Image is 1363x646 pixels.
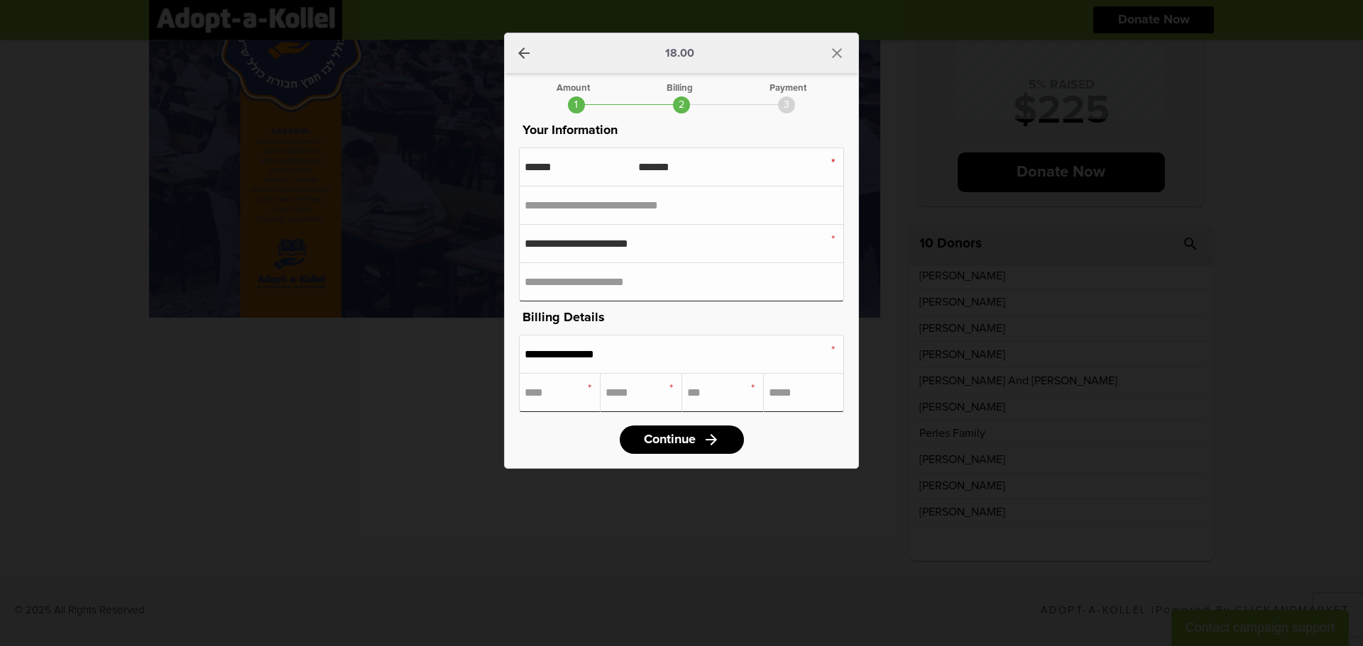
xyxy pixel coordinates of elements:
[770,84,806,93] div: Payment
[519,121,844,140] p: Your Information
[778,96,795,113] div: 3
[673,96,690,113] div: 2
[557,84,590,93] div: Amount
[515,45,532,62] a: arrow_back
[828,45,845,62] i: close
[665,48,694,59] p: 18.00
[519,308,844,328] p: Billing Details
[568,96,585,113] div: 1
[667,84,693,93] div: Billing
[703,431,720,448] i: arrow_forward
[620,425,744,454] a: Continuearrow_forward
[644,433,696,446] span: Continue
